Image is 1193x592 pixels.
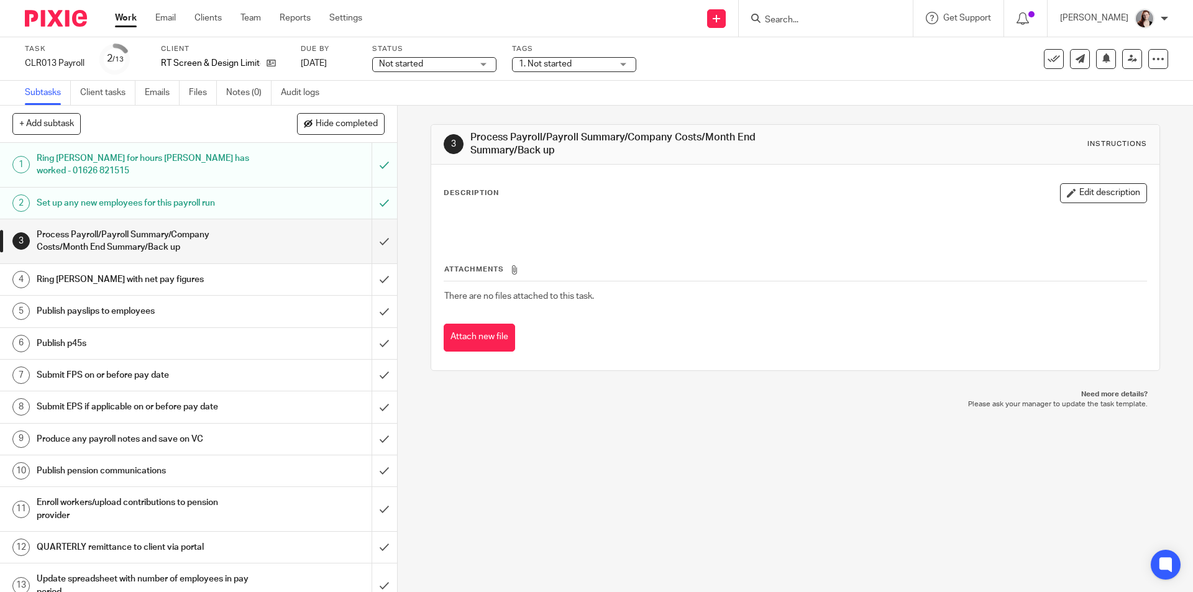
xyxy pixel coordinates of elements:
p: [PERSON_NAME] [1060,12,1128,24]
span: Hide completed [316,119,378,129]
span: Attachments [444,266,504,273]
div: 4 [12,271,30,288]
a: Client tasks [80,81,135,105]
p: Please ask your manager to update the task template. [443,399,1147,409]
p: Need more details? [443,389,1147,399]
div: Instructions [1087,139,1147,149]
div: 5 [12,303,30,320]
span: Get Support [943,14,991,22]
div: 3 [12,232,30,250]
button: Attach new file [444,324,515,352]
h1: Process Payroll/Payroll Summary/Company Costs/Month End Summary/Back up [470,131,822,158]
h1: Publish p45s [37,334,252,353]
label: Task [25,44,85,54]
input: Search [764,15,875,26]
span: There are no files attached to this task. [444,292,594,301]
div: 3 [444,134,464,154]
h1: Produce any payroll notes and save on VC [37,430,252,449]
a: Notes (0) [226,81,272,105]
a: Subtasks [25,81,71,105]
label: Client [161,44,285,54]
button: + Add subtask [12,113,81,134]
a: Audit logs [281,81,329,105]
a: Settings [329,12,362,24]
img: High%20Res%20Andrew%20Price%20Accountants%20_Poppy%20Jakes%20Photography-3%20-%20Copy.jpg [1135,9,1154,29]
a: Team [240,12,261,24]
div: 1 [12,156,30,173]
div: 8 [12,398,30,416]
div: 2 [12,194,30,212]
h1: Process Payroll/Payroll Summary/Company Costs/Month End Summary/Back up [37,225,252,257]
a: Work [115,12,137,24]
label: Tags [512,44,636,54]
h1: Publish payslips to employees [37,302,252,321]
div: 12 [12,539,30,556]
div: 7 [12,367,30,384]
button: Hide completed [297,113,385,134]
a: Clients [194,12,222,24]
a: Emails [145,81,180,105]
div: 9 [12,430,30,448]
a: Email [155,12,176,24]
h1: Ring [PERSON_NAME] for hours [PERSON_NAME] has worked - 01626 821515 [37,149,252,181]
h1: Enroll workers/upload contributions to pension provider [37,493,252,525]
h1: Submit EPS if applicable on or before pay date [37,398,252,416]
button: Edit description [1060,183,1147,203]
h1: Set up any new employees for this payroll run [37,194,252,212]
h1: Publish pension communications [37,462,252,480]
p: RT Screen & Design Limited [161,57,260,70]
label: Status [372,44,496,54]
a: Reports [280,12,311,24]
img: Pixie [25,10,87,27]
p: Description [444,188,499,198]
div: 6 [12,335,30,352]
a: Files [189,81,217,105]
span: Not started [379,60,423,68]
span: 1. Not started [519,60,572,68]
span: [DATE] [301,59,327,68]
h1: QUARTERLY remittance to client via portal [37,538,252,557]
div: 11 [12,501,30,518]
h1: Submit FPS on or before pay date [37,366,252,385]
small: /13 [112,56,124,63]
label: Due by [301,44,357,54]
div: 2 [107,52,124,66]
h1: Ring [PERSON_NAME] with net pay figures [37,270,252,289]
div: CLR013 Payroll [25,57,85,70]
div: 10 [12,462,30,480]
